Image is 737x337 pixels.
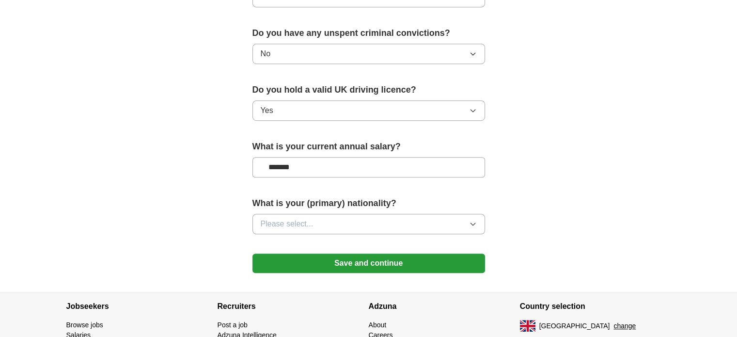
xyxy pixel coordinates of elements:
[369,321,387,329] a: About
[252,197,485,210] label: What is your (primary) nationality?
[613,321,636,331] button: change
[520,293,671,320] h4: Country selection
[252,214,485,234] button: Please select...
[252,140,485,153] label: What is your current annual salary?
[261,48,270,60] span: No
[520,320,535,332] img: UK flag
[66,321,103,329] a: Browse jobs
[252,254,485,273] button: Save and continue
[252,27,485,40] label: Do you have any unspent criminal convictions?
[252,83,485,96] label: Do you hold a valid UK driving licence?
[539,321,610,331] span: [GEOGRAPHIC_DATA]
[252,44,485,64] button: No
[261,105,273,116] span: Yes
[252,100,485,121] button: Yes
[218,321,248,329] a: Post a job
[261,218,314,230] span: Please select...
